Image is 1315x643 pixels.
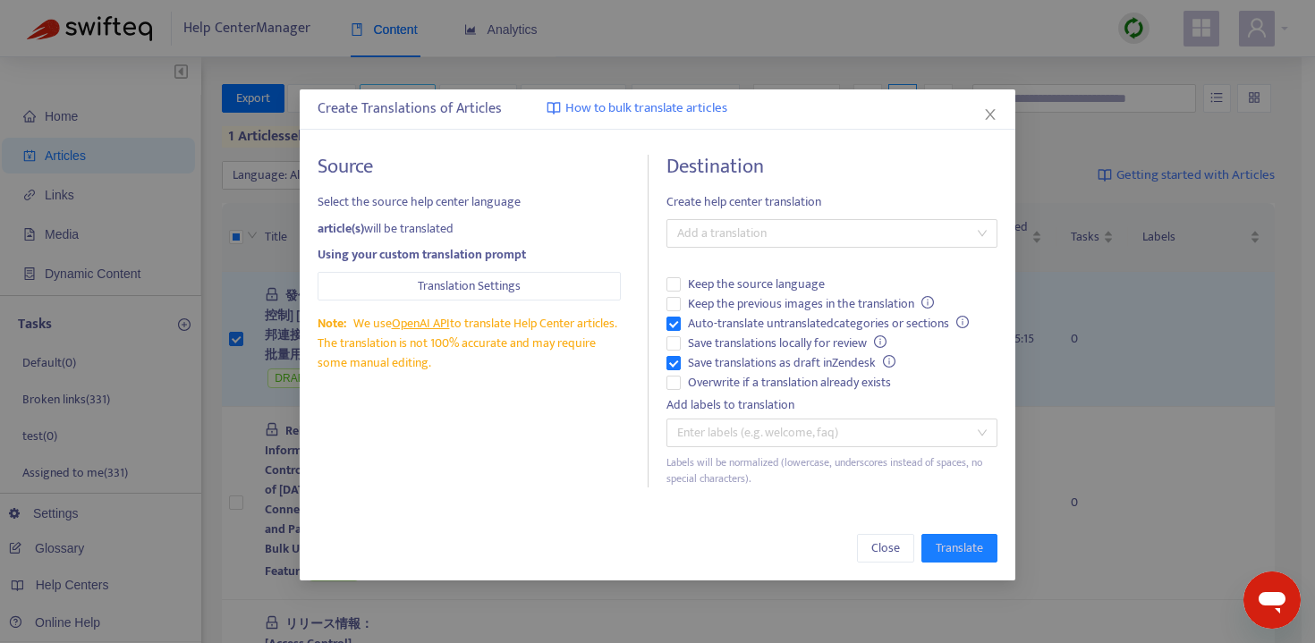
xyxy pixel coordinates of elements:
span: Save translations locally for review [681,334,894,353]
span: How to bulk translate articles [565,98,727,119]
span: info-circle [874,335,887,348]
span: Note: [318,313,346,334]
span: Keep the previous images in the translation [681,294,941,314]
span: Auto-translate untranslated categories or sections [681,314,976,334]
span: Select the source help center language [318,192,621,212]
span: Keep the source language [681,275,832,294]
button: Translation Settings [318,272,621,300]
a: How to bulk translate articles [547,98,727,119]
div: Add labels to translation [666,395,997,415]
button: Close [857,534,914,563]
span: Create help center translation [666,192,997,212]
button: Translate [921,534,997,563]
span: Translation Settings [418,276,521,296]
h4: Destination [666,155,997,179]
span: Overwrite if a translation already exists [681,373,898,393]
img: image-link [547,101,561,115]
a: OpenAI API [392,313,450,334]
div: Labels will be normalized (lowercase, underscores instead of spaces, no special characters). [666,454,997,488]
span: info-circle [956,316,969,328]
button: Close [980,105,1000,124]
span: info-circle [921,296,934,309]
span: info-circle [883,355,895,368]
strong: article(s) [318,218,364,239]
div: Using your custom translation prompt [318,245,621,265]
span: Close [871,538,900,558]
div: will be translated [318,219,621,239]
h4: Source [318,155,621,179]
span: Save translations as draft in Zendesk [681,353,903,373]
div: Create Translations of Articles [318,98,997,120]
iframe: Button to launch messaging window, conversation in progress [1243,571,1301,629]
div: We use to translate Help Center articles. The translation is not 100% accurate and may require so... [318,314,621,373]
span: close [983,107,997,122]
